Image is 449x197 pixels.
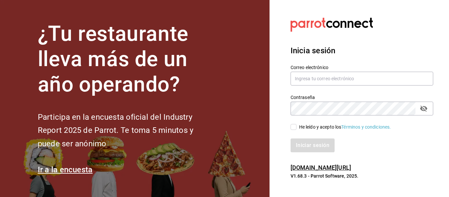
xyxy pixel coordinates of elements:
a: Términos y condiciones. [341,124,391,130]
label: Contraseña [291,95,433,100]
h3: Inicia sesión [291,45,433,57]
a: [DOMAIN_NAME][URL] [291,164,351,171]
h1: ¿Tu restaurante lleva más de un año operando? [38,21,215,97]
div: He leído y acepto los [299,124,391,131]
button: passwordField [418,103,429,114]
label: Correo electrónico [291,65,433,70]
input: Ingresa tu correo electrónico [291,72,433,86]
h2: Participa en la encuesta oficial del Industry Report 2025 de Parrot. Te toma 5 minutos y puede se... [38,111,215,151]
a: Ir a la encuesta [38,165,93,174]
p: V1.68.3 - Parrot Software, 2025. [291,173,433,179]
